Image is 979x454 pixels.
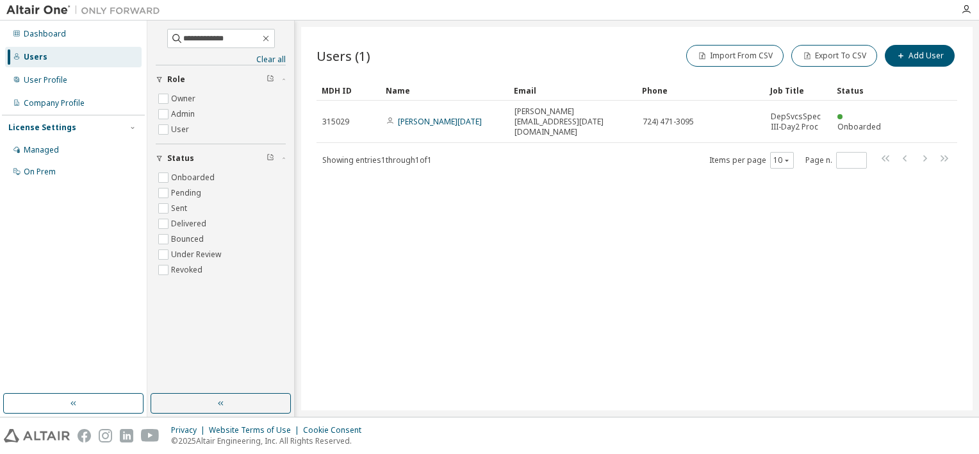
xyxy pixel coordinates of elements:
div: Name [386,80,504,101]
span: DepSvcsSpec III-Day2 Proc [771,112,826,132]
span: 315029 [322,117,349,127]
span: Onboarded [837,121,881,132]
img: Altair One [6,4,167,17]
div: MDH ID [322,80,375,101]
div: Phone [642,80,760,101]
span: Users (1) [317,47,370,65]
span: Status [167,153,194,164]
img: youtube.svg [141,429,160,442]
img: linkedin.svg [120,429,133,442]
label: User [171,122,192,137]
img: instagram.svg [99,429,112,442]
label: Delivered [171,216,209,231]
div: Users [24,52,47,62]
label: Revoked [171,262,205,278]
a: Clear all [156,55,286,65]
span: 724) 471-3095 [643,117,694,127]
a: [PERSON_NAME][DATE] [398,116,482,127]
label: Admin [171,106,197,122]
span: Items per page [709,152,794,169]
button: Role [156,65,286,94]
div: Dashboard [24,29,66,39]
span: Clear filter [267,74,274,85]
label: Sent [171,201,190,216]
span: [PERSON_NAME][EMAIL_ADDRESS][DATE][DOMAIN_NAME] [514,106,631,137]
button: Import From CSV [686,45,784,67]
div: Email [514,80,632,101]
div: Status [837,80,891,101]
label: Under Review [171,247,224,262]
div: Company Profile [24,98,85,108]
span: Clear filter [267,153,274,164]
div: Cookie Consent [303,425,369,435]
div: Managed [24,145,59,155]
p: © 2025 Altair Engineering, Inc. All Rights Reserved. [171,435,369,446]
img: facebook.svg [78,429,91,442]
button: Export To CSV [791,45,877,67]
button: Status [156,144,286,172]
button: Add User [885,45,955,67]
div: Website Terms of Use [209,425,303,435]
div: On Prem [24,167,56,177]
label: Onboarded [171,170,217,185]
label: Bounced [171,231,206,247]
span: Role [167,74,185,85]
button: 10 [773,155,791,165]
div: User Profile [24,75,67,85]
img: altair_logo.svg [4,429,70,442]
div: License Settings [8,122,76,133]
div: Privacy [171,425,209,435]
span: Showing entries 1 through 1 of 1 [322,155,432,165]
label: Owner [171,91,198,106]
div: Job Title [770,80,827,101]
span: Page n. [805,152,867,169]
label: Pending [171,185,204,201]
